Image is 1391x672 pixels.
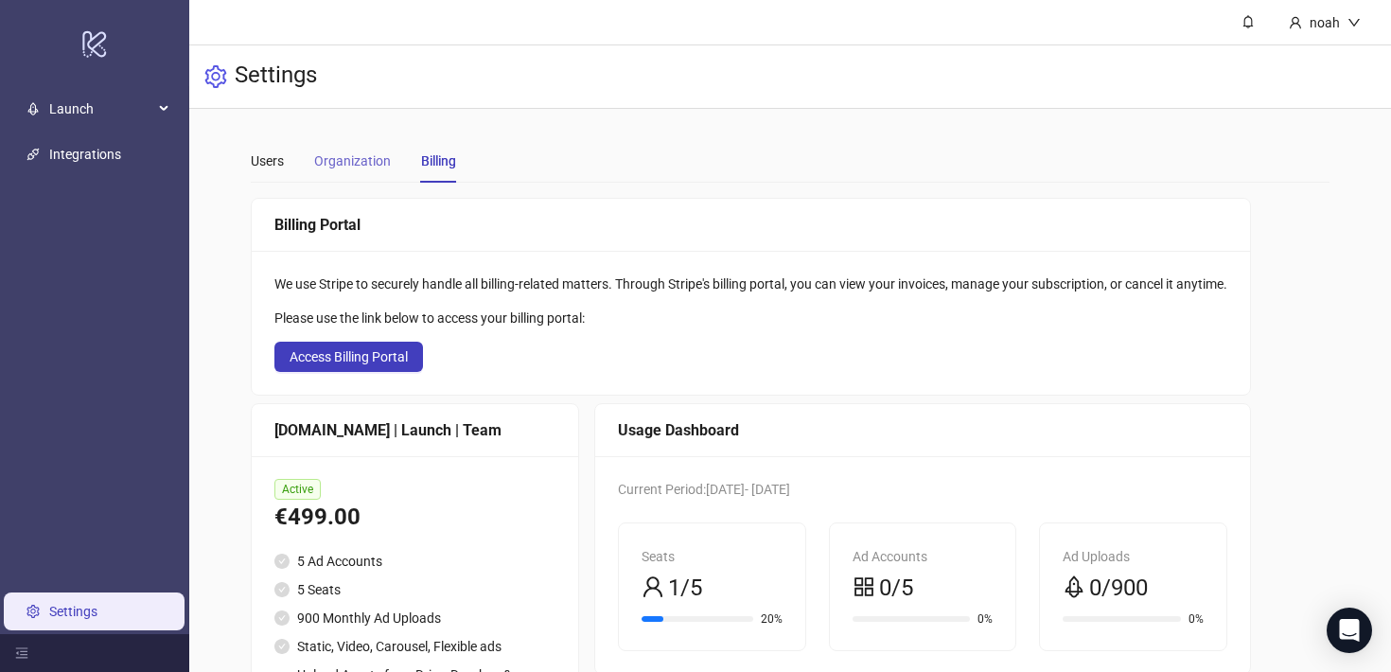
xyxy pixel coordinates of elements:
[274,639,290,654] span: check-circle
[879,571,913,607] span: 0/5
[204,65,227,88] span: setting
[1189,613,1204,625] span: 0%
[274,418,555,442] div: [DOMAIN_NAME] | Launch | Team
[853,575,875,598] span: appstore
[290,349,408,364] span: Access Billing Portal
[274,479,321,500] span: Active
[618,482,790,497] span: Current Period: [DATE] - [DATE]
[274,500,555,536] div: €499.00
[1327,608,1372,653] div: Open Intercom Messenger
[49,604,97,619] a: Settings
[15,646,28,660] span: menu-fold
[274,608,555,628] li: 900 Monthly Ad Uploads
[274,551,555,572] li: 5 Ad Accounts
[274,610,290,626] span: check-circle
[1063,575,1085,598] span: rocket
[274,342,423,372] button: Access Billing Portal
[853,546,994,567] div: Ad Accounts
[421,150,456,171] div: Billing
[1063,546,1204,567] div: Ad Uploads
[977,613,993,625] span: 0%
[251,150,284,171] div: Users
[761,613,783,625] span: 20%
[274,308,1227,328] div: Please use the link below to access your billing portal:
[274,582,290,597] span: check-circle
[314,150,391,171] div: Organization
[235,61,317,93] h3: Settings
[1089,571,1148,607] span: 0/900
[1302,12,1347,33] div: noah
[274,554,290,569] span: check-circle
[618,418,1227,442] div: Usage Dashboard
[1289,16,1302,29] span: user
[274,213,1227,237] div: Billing Portal
[642,546,783,567] div: Seats
[49,90,153,128] span: Launch
[642,575,664,598] span: user
[274,274,1227,294] div: We use Stripe to securely handle all billing-related matters. Through Stripe's billing portal, yo...
[1241,15,1255,28] span: bell
[26,102,40,115] span: rocket
[668,571,702,607] span: 1/5
[1347,16,1361,29] span: down
[274,636,555,657] li: Static, Video, Carousel, Flexible ads
[49,147,121,162] a: Integrations
[274,579,555,600] li: 5 Seats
